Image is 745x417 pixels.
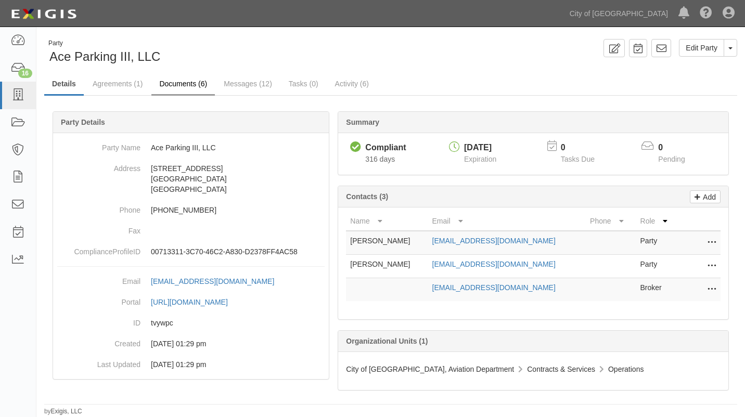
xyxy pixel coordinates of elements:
th: Email [428,212,586,231]
p: 00713311-3C70-46C2-A830-D2378FF4AC58 [151,246,325,257]
dt: Portal [57,292,140,307]
div: Compliant [365,142,406,154]
a: Add [690,190,721,203]
dt: Address [57,158,140,174]
a: City of [GEOGRAPHIC_DATA] [564,3,673,24]
i: Help Center - Complianz [700,7,712,20]
dd: [PHONE_NUMBER] [57,200,325,220]
dd: 06/30/2023 01:29 pm [57,333,325,354]
span: Operations [608,365,644,373]
div: Party [48,39,160,48]
dd: Ace Parking III, LLC [57,137,325,158]
dt: Last Updated [57,354,140,370]
a: Edit Party [679,39,724,57]
span: City of [GEOGRAPHIC_DATA], Aviation Department [346,365,514,373]
b: Party Details [61,118,105,126]
th: Phone [586,212,636,231]
p: Add [700,191,716,203]
div: [DATE] [464,142,496,154]
td: [PERSON_NAME] [346,255,428,278]
b: Contacts (3) [346,192,388,201]
p: 0 [561,142,608,154]
span: Ace Parking III, LLC [49,49,160,63]
a: [URL][DOMAIN_NAME] [151,298,239,306]
div: 16 [18,69,32,78]
a: Agreements (1) [85,73,150,94]
span: Tasks Due [561,155,595,163]
a: Exigis, LLC [51,408,82,415]
a: [EMAIL_ADDRESS][DOMAIN_NAME] [432,237,556,245]
div: [EMAIL_ADDRESS][DOMAIN_NAME] [151,276,274,286]
dt: Created [57,333,140,349]
dt: ID [57,312,140,328]
th: Role [636,212,679,231]
span: Since 12/02/2024 [365,155,395,163]
img: logo-5460c22ac91f19d4615b14bd174203de0afe785f0fc80cf4dbbc73dc1793850b.png [8,5,80,23]
small: by [44,407,82,416]
a: Details [44,73,84,96]
td: Broker [636,278,679,302]
a: [EMAIL_ADDRESS][DOMAIN_NAME] [432,260,556,268]
a: Activity (6) [327,73,377,94]
a: Tasks (0) [281,73,326,94]
i: Compliant [350,142,361,153]
span: Pending [658,155,685,163]
dt: Party Name [57,137,140,153]
b: Organizational Units (1) [346,337,428,345]
b: Summary [346,118,379,126]
dd: tvywpc [57,312,325,333]
span: Expiration [464,155,496,163]
p: 0 [658,142,698,154]
dd: 06/30/2023 01:29 pm [57,354,325,375]
a: [EMAIL_ADDRESS][DOMAIN_NAME] [151,277,286,285]
dt: Fax [57,220,140,236]
dt: ComplianceProfileID [57,241,140,257]
dt: Phone [57,200,140,215]
a: Documents (6) [151,73,215,96]
td: [PERSON_NAME] [346,231,428,255]
a: Messages (12) [216,73,280,94]
th: Name [346,212,428,231]
a: [EMAIL_ADDRESS][DOMAIN_NAME] [432,283,556,292]
span: Contracts & Services [527,365,595,373]
div: Ace Parking III, LLC [44,39,383,66]
td: Party [636,231,679,255]
dd: [STREET_ADDRESS] [GEOGRAPHIC_DATA] [GEOGRAPHIC_DATA] [57,158,325,200]
dt: Email [57,271,140,286]
td: Party [636,255,679,278]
